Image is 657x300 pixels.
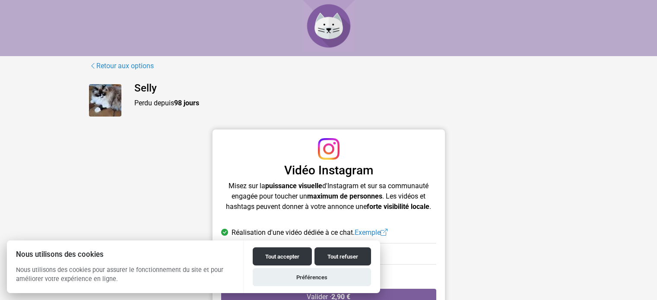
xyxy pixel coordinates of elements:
p: Misez sur la d'Instagram et sur sa communauté engagée pour toucher un . Les vidéos et hashtags pe... [221,181,436,212]
img: Instagram [318,138,340,160]
a: Retour aux options [89,60,154,72]
h3: Vidéo Instagram [221,163,436,178]
button: Préférences [253,268,371,286]
button: Tout accepter [253,247,312,265]
strong: maximum de personnes [307,192,382,200]
strong: puissance visuelle [265,182,322,190]
button: Tout refuser [314,247,371,265]
h2: Nous utilisons des cookies [7,250,243,259]
p: Nous utilisons des cookies pour assurer le fonctionnement du site et pour améliorer votre expérie... [7,265,243,291]
h4: Selly [134,82,568,95]
a: Exemple [355,228,387,237]
strong: forte visibilité locale [367,202,429,211]
p: Perdu depuis [134,98,568,108]
span: Réalisation d'une vidéo dédiée à ce chat. [232,227,387,238]
strong: 98 jours [174,99,199,107]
